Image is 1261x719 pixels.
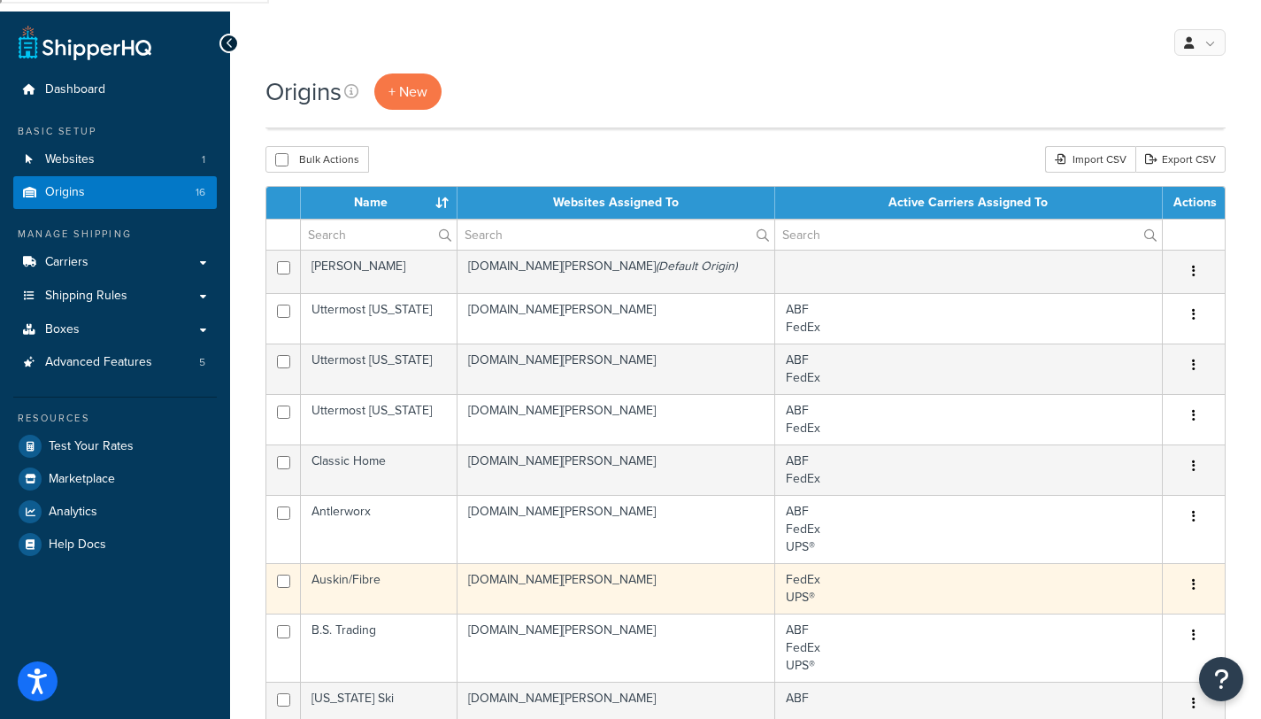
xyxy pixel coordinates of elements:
span: 5 [199,355,205,370]
a: Origins 16 [13,176,217,209]
span: Advanced Features [45,355,152,370]
span: Analytics [49,505,97,520]
span: 1 [202,152,205,167]
td: ABF FedEx [775,445,1163,495]
span: Carriers [45,255,88,270]
input: Search [775,220,1162,250]
td: Uttermost [US_STATE] [301,394,457,445]
a: Websites 1 [13,143,217,176]
span: Dashboard [45,82,105,97]
a: Advanced Features 5 [13,346,217,379]
span: 16 [196,185,205,200]
a: + New [374,73,442,110]
td: [DOMAIN_NAME][PERSON_NAME] [457,563,775,614]
h1: Origins [265,74,342,109]
input: Search [457,220,774,250]
a: Dashboard [13,73,217,106]
td: ABF FedEx [775,344,1163,394]
td: [DOMAIN_NAME][PERSON_NAME] [457,344,775,394]
a: Analytics [13,496,217,528]
a: ShipperHQ Home [19,25,151,60]
td: B.S. Trading [301,614,457,682]
button: Bulk Actions [265,146,369,173]
div: Manage Shipping [13,227,217,242]
span: Websites [45,152,95,167]
td: Uttermost [US_STATE] [301,293,457,344]
span: Help Docs [49,537,106,553]
button: Open Resource Center [1199,657,1243,701]
a: Export CSV [1135,146,1226,173]
td: [DOMAIN_NAME][PERSON_NAME] [457,293,775,344]
td: [DOMAIN_NAME][PERSON_NAME] [457,495,775,563]
li: Advanced Features [13,346,217,379]
a: Help Docs [13,529,217,561]
a: Boxes [13,313,217,346]
i: (Default Origin) [656,257,737,275]
div: Basic Setup [13,124,217,139]
div: Import CSV [1045,146,1135,173]
span: Marketplace [49,472,115,487]
a: Marketplace [13,463,217,495]
td: Antlerworx [301,495,457,563]
span: Boxes [45,322,80,337]
span: Test Your Rates [49,439,134,454]
div: Resources [13,411,217,426]
th: Name : activate to sort column ascending [301,187,457,219]
td: Classic Home [301,445,457,495]
th: Active Carriers Assigned To [775,187,1163,219]
a: Shipping Rules [13,280,217,313]
td: [DOMAIN_NAME][PERSON_NAME] [457,445,775,495]
li: Websites [13,143,217,176]
td: ABF FedEx [775,293,1163,344]
th: Actions [1163,187,1225,219]
span: + New [388,81,427,102]
th: Websites Assigned To [457,187,775,219]
td: ABF FedEx UPS® [775,495,1163,563]
a: Carriers [13,246,217,279]
span: Shipping Rules [45,289,127,304]
td: Uttermost [US_STATE] [301,344,457,394]
td: Auskin/Fibre [301,563,457,614]
td: [PERSON_NAME] [301,250,457,293]
input: Search [301,220,457,250]
td: [DOMAIN_NAME][PERSON_NAME] [457,614,775,682]
td: ABF FedEx UPS® [775,614,1163,682]
td: FedEx UPS® [775,563,1163,614]
td: [DOMAIN_NAME][PERSON_NAME] [457,394,775,445]
li: Origins [13,176,217,209]
td: ABF FedEx [775,394,1163,445]
a: Test Your Rates [13,430,217,462]
td: [DOMAIN_NAME][PERSON_NAME] [457,250,775,293]
span: Origins [45,185,85,200]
